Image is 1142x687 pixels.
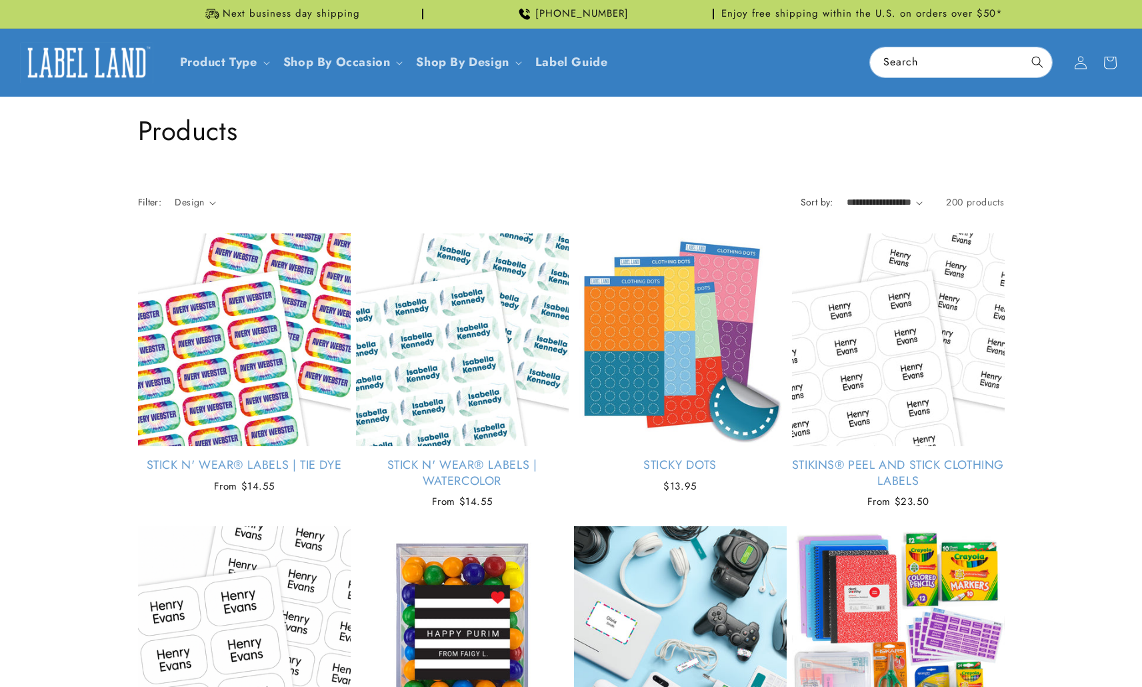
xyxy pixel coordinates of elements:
[721,7,1003,21] span: Enjoy free shipping within the U.S. on orders over $50*
[356,458,569,489] a: Stick N' Wear® Labels | Watercolor
[138,458,351,473] a: Stick N' Wear® Labels | Tie Dye
[138,195,162,209] h2: Filter:
[862,624,1129,674] iframe: Gorgias Floating Chat
[172,47,275,78] summary: Product Type
[801,195,833,209] label: Sort by:
[180,53,257,71] a: Product Type
[20,42,153,83] img: Label Land
[223,7,360,21] span: Next business day shipping
[1023,47,1052,77] button: Search
[275,47,409,78] summary: Shop By Occasion
[946,195,1004,209] span: 200 products
[138,113,1005,148] h1: Products
[175,195,216,209] summary: Design (0 selected)
[416,53,509,71] a: Shop By Design
[527,47,616,78] a: Label Guide
[535,7,629,21] span: [PHONE_NUMBER]
[535,55,608,70] span: Label Guide
[15,37,159,88] a: Label Land
[175,195,204,209] span: Design
[574,458,787,473] a: Sticky Dots
[792,458,1005,489] a: Stikins® Peel and Stick Clothing Labels
[283,55,391,70] span: Shop By Occasion
[408,47,527,78] summary: Shop By Design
